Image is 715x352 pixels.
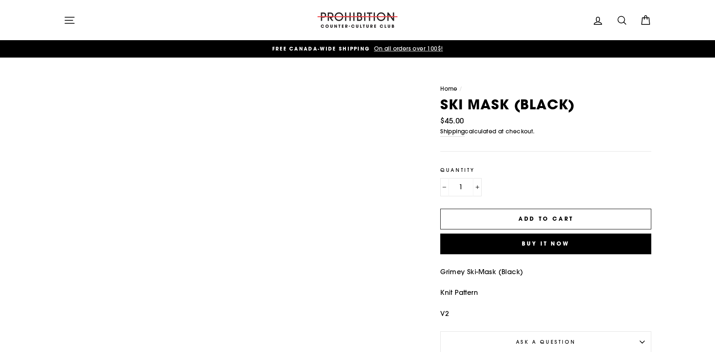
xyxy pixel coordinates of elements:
[518,215,573,222] span: Add to cart
[440,84,651,94] nav: breadcrumbs
[440,178,449,196] button: Reduce item quantity by one
[440,209,651,229] button: Add to cart
[459,85,462,92] span: /
[372,45,443,52] span: On all orders over 100$!
[473,178,482,196] button: Increase item quantity by one
[440,98,651,111] h1: Ski Mask (Black)
[440,127,465,137] a: Shipping
[440,85,458,92] a: Home
[440,178,482,196] input: quantity
[440,309,651,319] p: V2
[316,12,399,28] img: PROHIBITION COUNTER-CULTURE CLUB
[66,44,649,53] a: FREE CANADA-WIDE SHIPPING On all orders over 100$!
[440,331,651,352] button: Ask a question
[440,166,651,174] label: Quantity
[440,287,651,298] p: Knit Pattern
[272,45,370,52] span: FREE CANADA-WIDE SHIPPING
[440,116,464,125] span: $45.00
[440,267,651,277] p: Grimey Ski-Mask (Black)
[440,127,651,137] small: calculated at checkout.
[440,234,651,254] button: Buy it now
